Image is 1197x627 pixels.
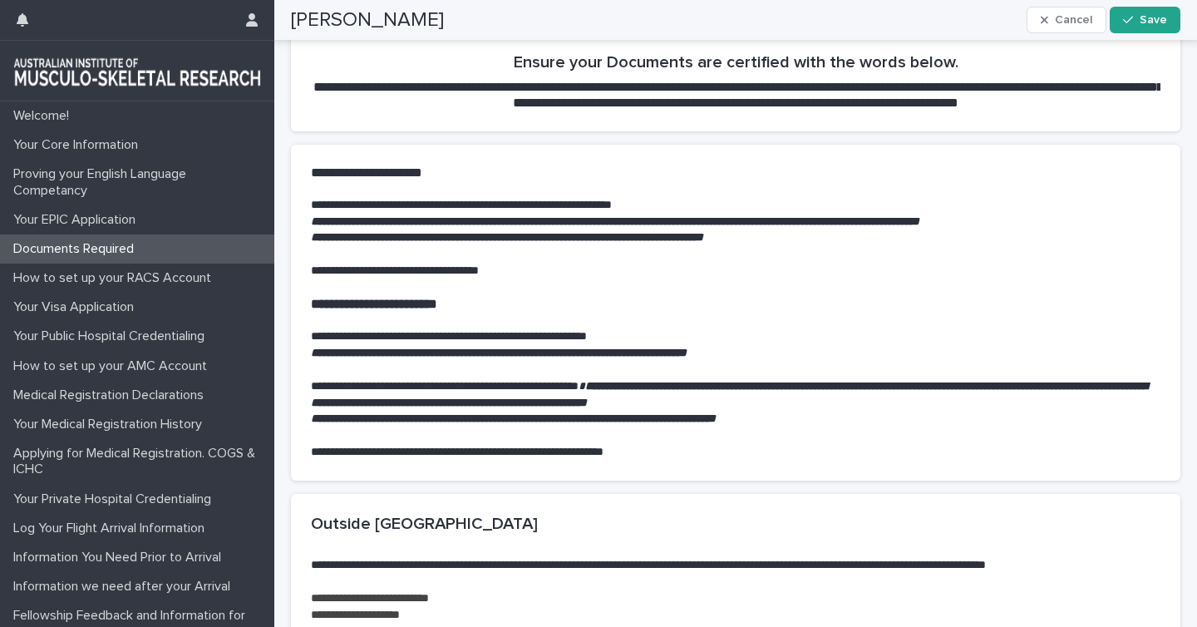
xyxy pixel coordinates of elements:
p: Applying for Medical Registration. COGS & ICHC [7,446,274,477]
p: Your Core Information [7,137,151,153]
p: Information You Need Prior to Arrival [7,550,234,565]
p: Your Private Hospital Credentialing [7,491,224,507]
p: Your Public Hospital Credentialing [7,328,218,344]
p: Log Your Flight Arrival Information [7,521,218,536]
img: 1xcjEmqDTcmQhduivVBy [13,54,261,87]
p: Documents Required [7,241,147,257]
p: Your EPIC Application [7,212,149,228]
h2: Ensure your Documents are certified with the words below. [514,52,958,72]
button: Save [1110,7,1180,33]
p: Information we need after your Arrival [7,579,244,595]
p: How to set up your RACS Account [7,270,224,286]
p: Medical Registration Declarations [7,388,217,403]
p: Welcome! [7,108,82,124]
h2: Outside [GEOGRAPHIC_DATA] [311,514,1160,534]
p: How to set up your AMC Account [7,358,220,374]
span: Cancel [1055,14,1092,26]
p: Your Medical Registration History [7,417,215,432]
span: Save [1140,14,1167,26]
p: Proving your English Language Competancy [7,166,274,198]
h2: [PERSON_NAME] [291,8,444,32]
p: Your Visa Application [7,299,147,315]
button: Cancel [1027,7,1106,33]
